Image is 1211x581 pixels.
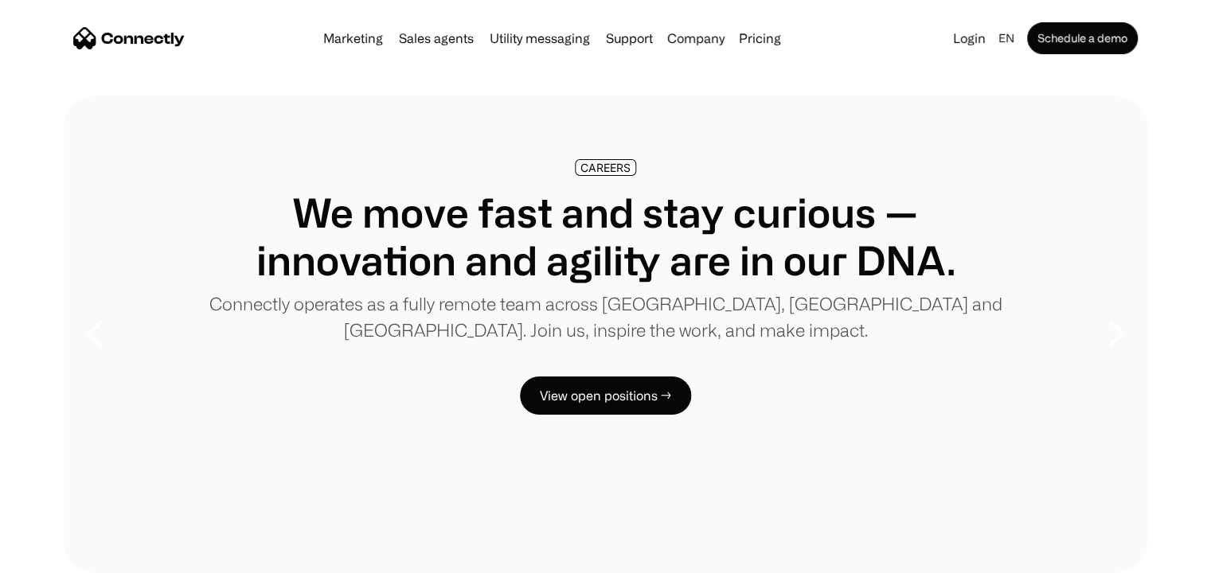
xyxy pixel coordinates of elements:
[32,553,96,575] ul: Language list
[947,27,992,49] a: Login
[483,32,596,45] a: Utility messaging
[732,32,787,45] a: Pricing
[600,32,659,45] a: Support
[64,96,1147,573] div: carousel
[73,26,185,50] a: home
[662,27,729,49] div: Company
[998,27,1014,49] div: en
[393,32,480,45] a: Sales agents
[667,27,725,49] div: Company
[64,255,127,414] div: previous slide
[317,32,389,45] a: Marketing
[1027,22,1138,54] a: Schedule a demo
[992,27,1024,49] div: en
[1084,255,1147,414] div: next slide
[16,552,96,575] aside: Language selected: English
